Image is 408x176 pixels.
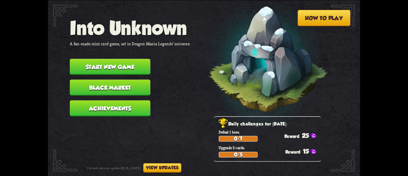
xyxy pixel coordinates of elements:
[143,163,181,172] button: View updates
[219,118,228,128] img: Golden_Trophy_Icon.png
[70,59,150,75] button: Start new game
[70,17,191,39] h1: Into Unknown
[297,10,350,26] button: How to play
[70,41,191,47] p: A fan-made mini card game, set in Dragon Mania Legends' universe.
[70,80,150,96] button: Black Market
[219,136,257,141] div: 0/1
[219,129,321,134] p: Defeat 1 boss.
[219,152,257,157] div: 0/5
[219,120,321,128] h2: Daily challenges for [DATE]:
[87,163,181,172] div: Current version: update #2.0b, [DATE]
[219,145,321,150] p: Upgrade 5 cards.
[285,148,321,155] div: 15
[70,100,150,116] button: Achievements
[284,132,321,139] div: 25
